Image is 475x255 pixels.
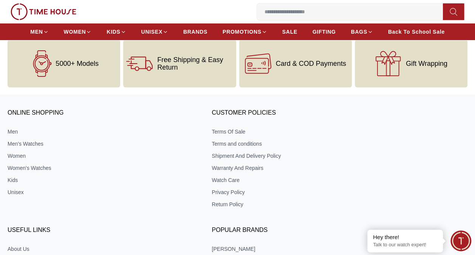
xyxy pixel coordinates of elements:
h3: Popular Brands [212,225,399,236]
a: Warranty And Repairs [212,164,399,172]
span: Gift Wrapping [406,60,447,67]
a: PROMOTIONS [223,25,267,39]
a: Back To School Sale [388,25,445,39]
h3: CUSTOMER POLICIES [212,107,399,119]
div: Hey there! [373,233,437,241]
img: ... [11,3,76,20]
div: Chat Widget [450,230,471,251]
span: GIFTING [313,28,336,36]
a: Men's Watches [8,140,195,148]
h3: USEFUL LINKS [8,225,195,236]
span: UNISEX [141,28,162,36]
span: WOMEN [64,28,86,36]
span: Back To School Sale [388,28,445,36]
span: KIDS [107,28,120,36]
a: UNISEX [141,25,168,39]
a: BAGS [351,25,373,39]
p: Talk to our watch expert! [373,242,437,248]
a: Men [8,128,195,135]
a: SALE [282,25,297,39]
span: BRANDS [183,28,207,36]
a: MEN [30,25,48,39]
a: Women's Watches [8,164,195,172]
a: About Us [8,245,195,253]
a: GIFTING [313,25,336,39]
a: Privacy Policy [212,188,399,196]
span: Free Shipping & Easy Return [157,56,233,71]
a: BRANDS [183,25,207,39]
span: MEN [30,28,43,36]
a: Kids [8,176,195,184]
a: Unisex [8,188,195,196]
a: KIDS [107,25,126,39]
a: Shipment And Delivery Policy [212,152,399,160]
span: SALE [282,28,297,36]
span: Card & COD Payments [276,60,346,67]
a: Terms and conditions [212,140,399,148]
span: 5000+ Models [56,60,99,67]
a: Return Policy [212,201,399,208]
a: Women [8,152,195,160]
a: Terms Of Sale [212,128,399,135]
a: WOMEN [64,25,92,39]
span: BAGS [351,28,367,36]
a: [PERSON_NAME] [212,245,399,253]
span: PROMOTIONS [223,28,261,36]
a: Watch Care [212,176,399,184]
h3: ONLINE SHOPPING [8,107,195,119]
